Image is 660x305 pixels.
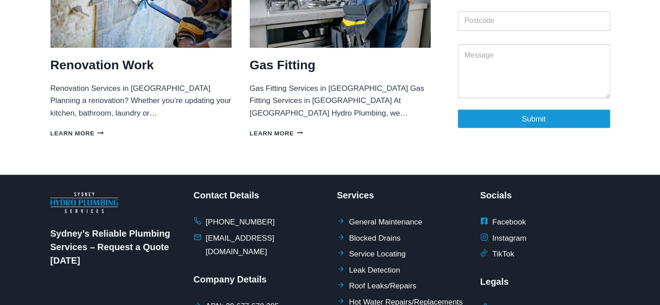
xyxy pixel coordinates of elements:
a: [PHONE_NUMBER] [194,215,275,229]
span: General Maintenance [349,215,423,229]
h5: Services [337,188,467,202]
span: Facebook [492,215,526,229]
h5: Contact Details [194,188,323,202]
span: Blocked Drains [349,231,401,245]
h5: Sydney’s Reliable Plumbing Services – Request a Quote [DATE] [50,226,180,267]
span: [PHONE_NUMBER] [206,215,275,229]
h5: Socials [480,188,610,202]
button: Submit [458,109,610,128]
h5: Company Details [194,272,323,286]
input: Postcode [458,11,610,31]
a: Learn more [50,130,104,136]
span: Instagram [492,231,527,245]
a: General Maintenance [337,215,423,229]
a: Gas Fitting [250,58,315,72]
p: Renovation Services in [GEOGRAPHIC_DATA] Planning a renovation? Whether you’re updating your kitc... [50,82,232,119]
a: Learn more [250,130,303,136]
a: Blocked Drains [337,231,401,245]
p: Gas Fitting Services in [GEOGRAPHIC_DATA] Gas Fitting Services in [GEOGRAPHIC_DATA] At [GEOGRAPHI... [250,82,431,119]
span: Service Locating [349,247,406,261]
a: Service Locating [337,247,406,261]
span: TikTok [492,247,514,261]
h5: Legals [480,274,610,288]
span: Leak Detection [349,263,400,277]
a: Leak Detection [337,263,400,277]
span: Roof Leaks/Repairs [349,279,416,293]
a: [EMAIL_ADDRESS][DOMAIN_NAME] [194,231,323,259]
a: Renovation Work [50,58,154,72]
a: Roof Leaks/Repairs [337,279,416,293]
span: [EMAIL_ADDRESS][DOMAIN_NAME] [206,231,323,259]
